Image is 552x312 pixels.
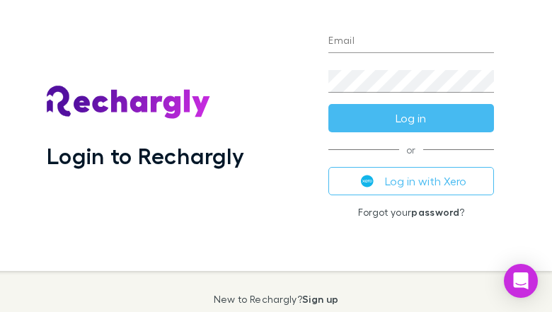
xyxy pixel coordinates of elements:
p: Forgot your ? [328,207,493,218]
a: password [411,206,459,218]
img: Rechargly's Logo [47,86,211,120]
button: Log in with Xero [328,167,493,195]
a: Sign up [302,293,338,305]
p: New to Rechargly? [214,294,339,305]
img: Xero's logo [361,175,374,187]
button: Log in [328,104,493,132]
span: or [328,149,493,150]
h1: Login to Rechargly [47,142,244,169]
div: Open Intercom Messenger [504,264,538,298]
